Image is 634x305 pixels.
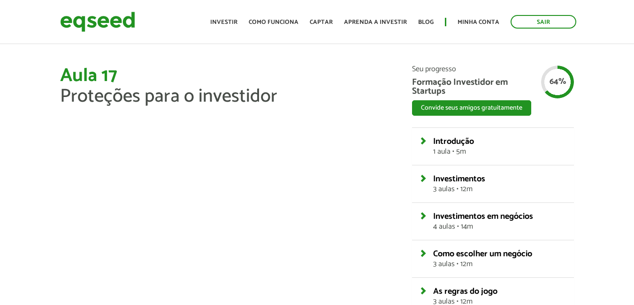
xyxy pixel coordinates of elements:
span: Investimentos em negócios [433,209,533,223]
a: Sair [511,15,576,29]
span: Como escolher um negócio [433,247,532,261]
a: Investir [210,19,237,25]
span: Formação Investidor em Startups [412,78,574,96]
span: 1 aula • 5m [433,148,567,156]
a: Como escolher um negócio3 aulas • 12m [433,250,567,268]
span: Investimentos [433,172,485,186]
a: Como funciona [249,19,298,25]
span: Proteções para o investidor [60,81,277,112]
a: Investimentos em negócios4 aulas • 14m [433,212,567,231]
span: Aula 17 [60,60,117,91]
span: Seu progresso [412,66,574,73]
button: Convide seus amigos gratuitamente [412,100,531,116]
span: As regras do jogo [433,284,497,298]
span: Introdução [433,134,474,149]
a: Aprenda a investir [344,19,407,25]
a: Captar [310,19,333,25]
a: Minha conta [458,19,499,25]
span: 3 aulas • 12m [433,186,567,193]
span: 3 aulas • 12m [433,260,567,268]
a: Blog [418,19,434,25]
a: Introdução1 aula • 5m [433,137,567,156]
a: Investimentos3 aulas • 12m [433,175,567,193]
img: EqSeed [60,9,135,34]
span: 4 aulas • 14m [433,223,567,231]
